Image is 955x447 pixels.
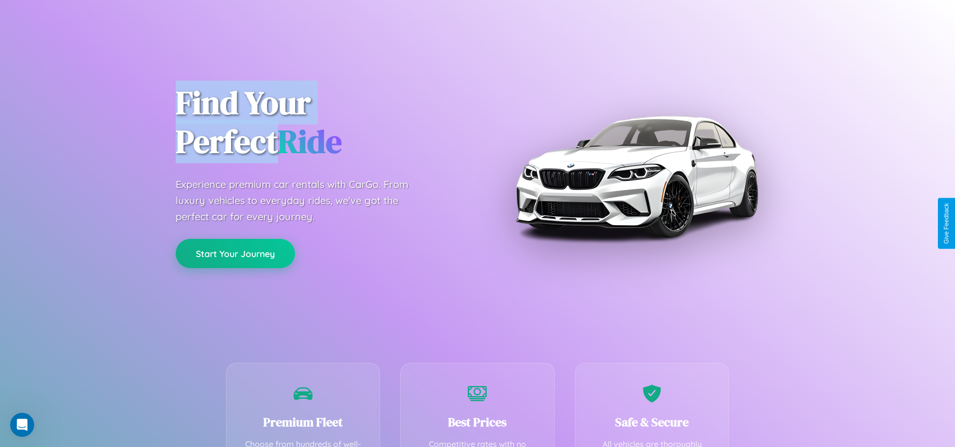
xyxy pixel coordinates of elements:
[416,414,539,430] h3: Best Prices
[176,84,463,161] h1: Find Your Perfect
[943,203,950,244] div: Give Feedback
[176,176,427,225] p: Experience premium car rentals with CarGo. From luxury vehicles to everyday rides, we've got the ...
[510,50,762,302] img: Premium BMW car rental vehicle
[278,119,342,163] span: Ride
[591,414,714,430] h3: Safe & Secure
[176,239,295,268] button: Start Your Journey
[10,413,34,437] iframe: Intercom live chat
[242,414,365,430] h3: Premium Fleet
